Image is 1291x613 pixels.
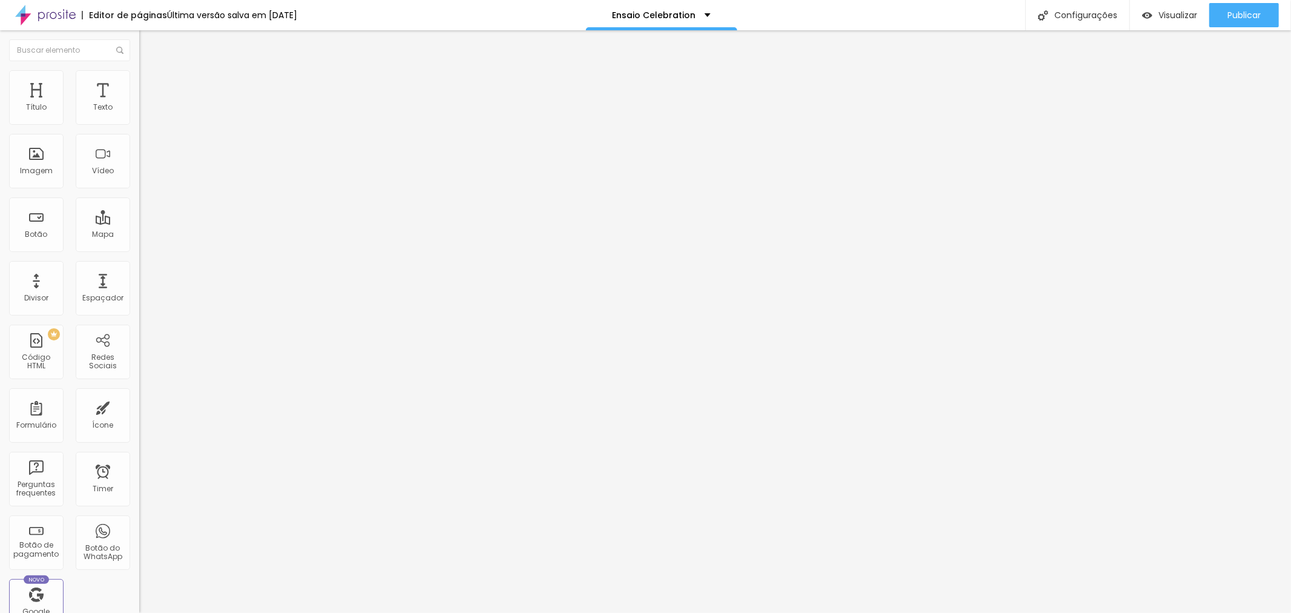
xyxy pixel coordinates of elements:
div: Formulário [16,421,56,429]
div: Espaçador [82,294,123,302]
img: Icone [116,47,123,54]
span: Visualizar [1158,10,1197,20]
div: Botão do WhatsApp [79,544,126,562]
div: Timer [93,485,113,493]
input: Buscar elemento [9,39,130,61]
div: Título [26,103,47,111]
div: Código HTML [12,353,60,371]
div: Redes Sociais [79,353,126,371]
iframe: Editor [139,30,1291,613]
div: Perguntas frequentes [12,480,60,498]
span: Publicar [1227,10,1261,20]
div: Vídeo [92,167,114,175]
div: Texto [93,103,113,111]
img: view-1.svg [1142,10,1152,21]
div: Imagem [20,167,53,175]
div: Ícone [93,421,114,429]
button: Visualizar [1130,3,1209,27]
img: Icone [1038,10,1048,21]
p: Ensaio Celebration [612,11,695,19]
div: Novo [24,575,50,584]
div: Botão [25,230,48,239]
div: Mapa [92,230,114,239]
button: Publicar [1209,3,1279,27]
div: Última versão salva em [DATE] [167,11,297,19]
div: Divisor [24,294,48,302]
div: Botão de pagamento [12,541,60,558]
div: Editor de páginas [82,11,167,19]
